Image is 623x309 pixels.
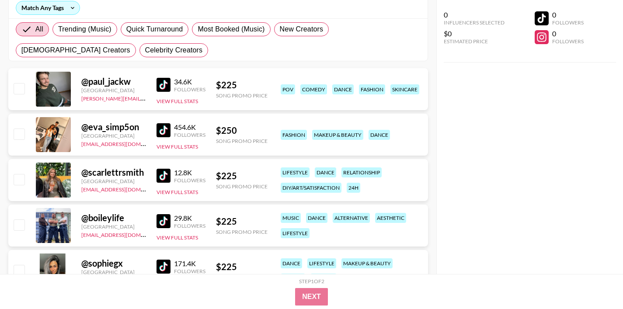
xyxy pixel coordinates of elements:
[347,183,360,193] div: 24h
[81,122,146,132] div: @ eva_simp5on
[359,84,385,94] div: fashion
[216,125,268,136] div: $ 250
[16,1,80,14] div: Match Any Tags
[216,229,268,235] div: Song Promo Price
[81,258,146,269] div: @ sophiegx
[81,223,146,230] div: [GEOGRAPHIC_DATA]
[35,24,43,35] span: All
[81,87,146,94] div: [GEOGRAPHIC_DATA]
[281,258,302,268] div: dance
[157,98,198,104] button: View Full Stats
[295,288,328,306] button: Next
[157,169,171,183] img: TikTok
[307,258,336,268] div: lifestyle
[157,189,198,195] button: View Full Stats
[341,258,393,268] div: makeup & beauty
[341,167,382,177] div: relationship
[81,269,146,275] div: [GEOGRAPHIC_DATA]
[281,213,301,223] div: music
[281,274,305,284] div: lipsync
[369,130,390,140] div: dance
[81,212,146,223] div: @ boileylife
[281,130,307,140] div: fashion
[174,86,205,93] div: Followers
[444,19,505,26] div: Influencers Selected
[198,24,265,35] span: Most Booked (Music)
[157,260,171,274] img: TikTok
[315,167,336,177] div: dance
[216,216,268,227] div: $ 225
[174,168,205,177] div: 12.8K
[552,19,584,26] div: Followers
[81,132,146,139] div: [GEOGRAPHIC_DATA]
[157,123,171,137] img: TikTok
[552,38,584,45] div: Followers
[552,10,584,19] div: 0
[216,261,268,272] div: $ 225
[333,213,370,223] div: alternative
[312,130,363,140] div: makeup & beauty
[174,77,205,86] div: 34.6K
[21,45,130,56] span: [DEMOGRAPHIC_DATA] Creators
[444,10,505,19] div: 0
[157,234,198,241] button: View Full Stats
[174,123,205,132] div: 454.6K
[126,24,183,35] span: Quick Turnaround
[216,92,268,99] div: Song Promo Price
[81,94,211,102] a: [PERSON_NAME][EMAIL_ADDRESS][DOMAIN_NAME]
[157,78,171,92] img: TikTok
[174,132,205,138] div: Followers
[281,183,341,193] div: diy/art/satisfaction
[157,214,171,228] img: TikTok
[281,84,295,94] div: pov
[216,138,268,144] div: Song Promo Price
[444,29,505,38] div: $0
[81,184,169,193] a: [EMAIL_ADDRESS][DOMAIN_NAME]
[81,167,146,178] div: @ scarlettrsmith
[552,29,584,38] div: 0
[216,183,268,190] div: Song Promo Price
[174,259,205,268] div: 171.4K
[280,24,324,35] span: New Creators
[216,170,268,181] div: $ 225
[310,274,337,284] div: fashion
[300,84,327,94] div: comedy
[81,76,146,87] div: @ paul_jackw
[216,80,268,90] div: $ 225
[174,222,205,229] div: Followers
[157,143,198,150] button: View Full Stats
[579,265,613,299] iframe: Drift Widget Chat Controller
[81,230,169,238] a: [EMAIL_ADDRESS][DOMAIN_NAME]
[81,139,169,147] a: [EMAIL_ADDRESS][DOMAIN_NAME]
[375,213,406,223] div: aesthetic
[174,214,205,222] div: 29.8K
[306,213,327,223] div: dance
[299,278,324,285] div: Step 1 of 2
[444,38,505,45] div: Estimated Price
[174,268,205,274] div: Followers
[281,228,310,238] div: lifestyle
[174,177,205,184] div: Followers
[390,84,419,94] div: skincare
[145,45,203,56] span: Celebrity Creators
[281,167,310,177] div: lifestyle
[81,178,146,184] div: [GEOGRAPHIC_DATA]
[58,24,111,35] span: Trending (Music)
[332,84,354,94] div: dance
